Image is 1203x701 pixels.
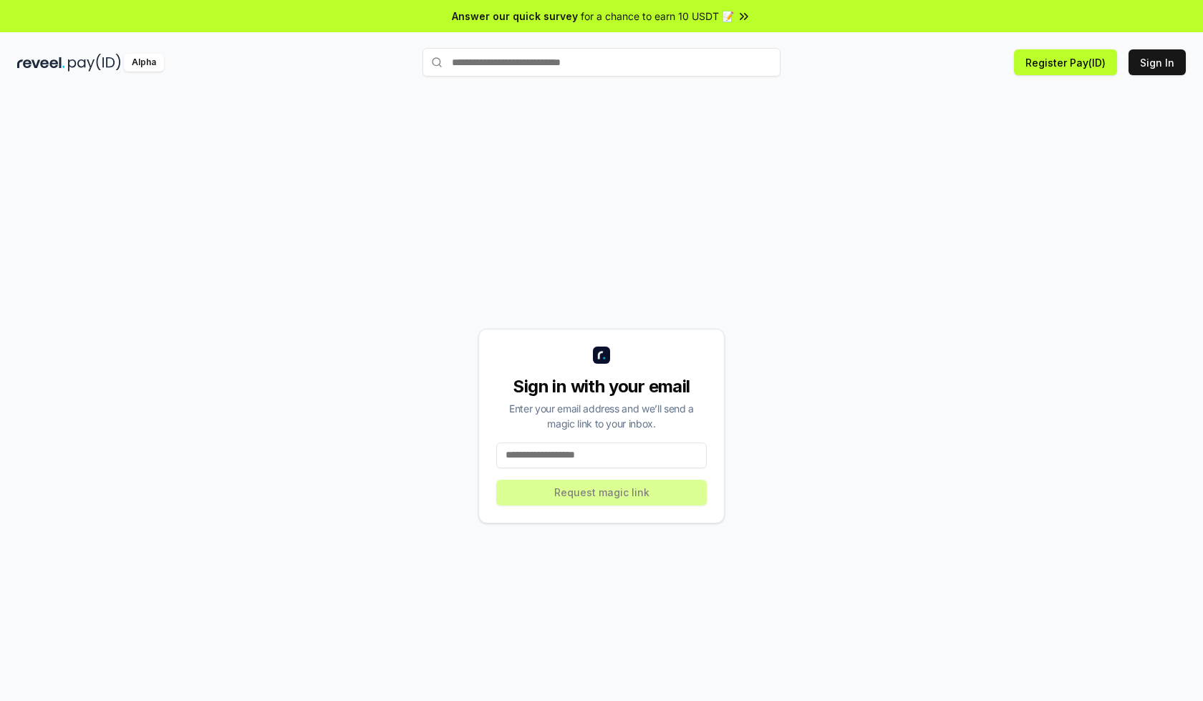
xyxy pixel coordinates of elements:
button: Sign In [1129,49,1186,75]
img: logo_small [593,347,610,364]
img: pay_id [68,54,121,72]
button: Register Pay(ID) [1014,49,1117,75]
span: Answer our quick survey [452,9,578,24]
div: Enter your email address and we’ll send a magic link to your inbox. [496,401,707,431]
span: for a chance to earn 10 USDT 📝 [581,9,734,24]
div: Alpha [124,54,164,72]
img: reveel_dark [17,54,65,72]
div: Sign in with your email [496,375,707,398]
